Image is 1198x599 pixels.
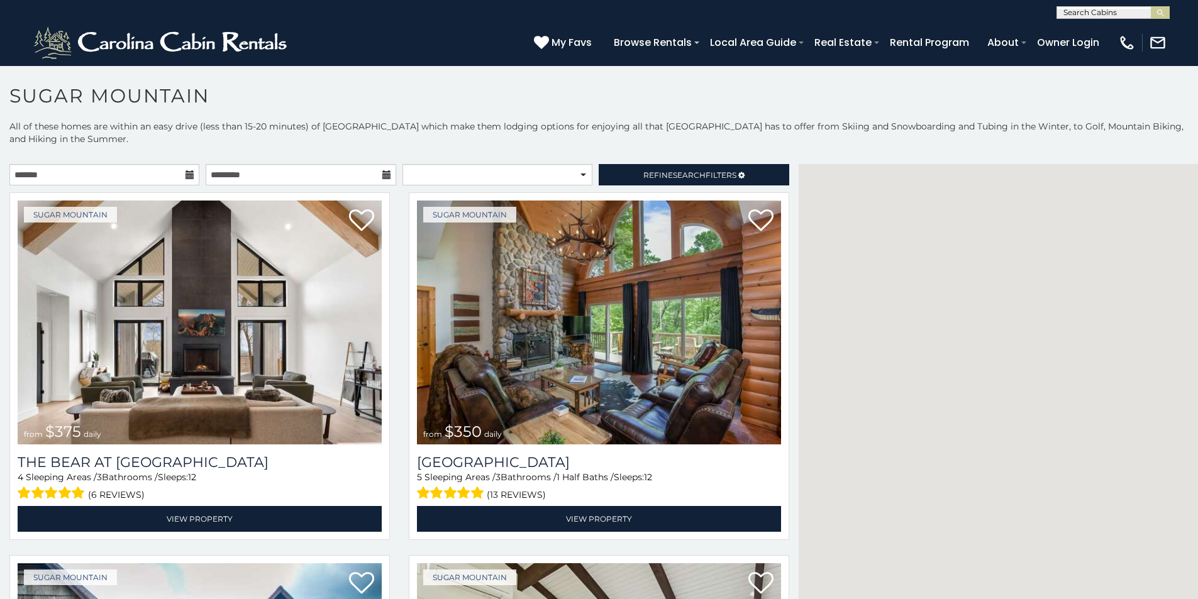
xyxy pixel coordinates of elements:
span: 3 [97,471,102,483]
a: View Property [417,506,781,532]
span: My Favs [552,35,592,50]
a: View Property [18,506,382,532]
div: Sleeping Areas / Bathrooms / Sleeps: [417,471,781,503]
span: 5 [417,471,422,483]
span: $350 [445,422,482,441]
a: Sugar Mountain [423,207,516,223]
span: 1 Half Baths / [557,471,614,483]
a: Add to favorites [748,208,774,234]
a: Real Estate [808,31,878,53]
span: (13 reviews) [487,486,546,503]
img: phone-regular-white.png [1118,34,1136,52]
span: (6 reviews) [88,486,145,503]
a: Add to favorites [349,571,374,597]
a: Add to favorites [349,208,374,234]
div: Sleeping Areas / Bathrooms / Sleeps: [18,471,382,503]
a: [GEOGRAPHIC_DATA] [417,454,781,471]
a: The Bear At Sugar Mountain from $375 daily [18,201,382,444]
a: The Bear At [GEOGRAPHIC_DATA] [18,454,382,471]
img: The Bear At Sugar Mountain [18,201,382,444]
img: White-1-2.png [31,24,292,62]
span: daily [484,429,502,439]
a: Sugar Mountain [423,569,516,585]
a: RefineSearchFilters [599,164,789,185]
a: Rental Program [884,31,975,53]
span: 3 [496,471,501,483]
a: Browse Rentals [607,31,698,53]
span: 12 [188,471,196,483]
span: from [423,429,442,439]
h3: The Bear At Sugar Mountain [18,454,382,471]
a: Sugar Mountain [24,207,117,223]
span: 12 [644,471,652,483]
a: About [981,31,1025,53]
img: mail-regular-white.png [1149,34,1167,52]
a: Sugar Mountain [24,569,117,585]
a: Owner Login [1031,31,1106,53]
a: Local Area Guide [704,31,802,53]
h3: Grouse Moor Lodge [417,454,781,471]
a: Grouse Moor Lodge from $350 daily [417,201,781,444]
a: My Favs [534,35,595,51]
span: from [24,429,43,439]
span: 4 [18,471,23,483]
span: Search [673,170,706,180]
span: Refine Filters [643,170,736,180]
span: $375 [45,422,81,441]
a: Add to favorites [748,571,774,597]
span: daily [84,429,101,439]
img: Grouse Moor Lodge [417,201,781,444]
